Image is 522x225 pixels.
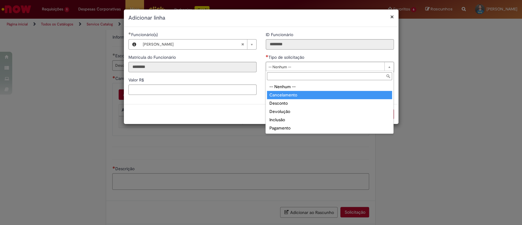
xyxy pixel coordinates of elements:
div: Inclusão [267,116,392,124]
ul: Tipo de solicitação [266,81,393,133]
div: Devolução [267,107,392,116]
div: Desconto [267,99,392,107]
div: Pagamento [267,124,392,132]
div: Cancelamento [267,91,392,99]
div: -- Nenhum -- [267,83,392,91]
